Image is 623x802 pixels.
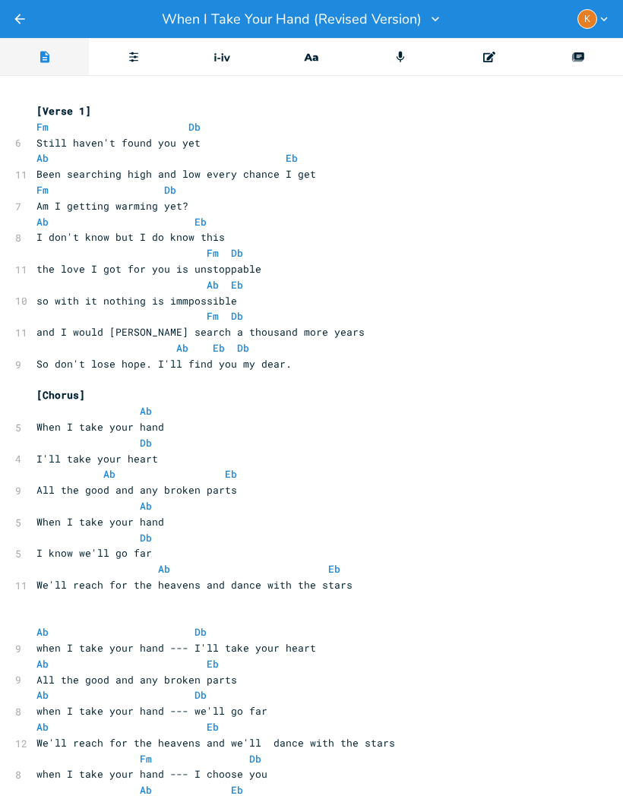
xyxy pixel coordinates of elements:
[36,657,49,671] span: Ab
[286,151,298,165] span: Eb
[207,657,219,671] span: Eb
[225,467,237,481] span: Eb
[231,278,243,292] span: Eb
[249,752,261,766] span: Db
[36,625,49,639] span: Ab
[207,309,219,323] span: Fm
[36,294,237,308] span: so with it nothing is immpossible
[140,436,152,450] span: Db
[36,104,91,118] span: [Verse 1]
[36,262,261,276] span: the love I got for you is unstoppable
[36,736,395,750] span: We'll reach for the heavens and we'll dance with the stars
[36,688,49,702] span: Ab
[213,341,225,355] span: Eb
[237,341,249,355] span: Db
[577,9,611,29] button: K
[176,341,188,355] span: Ab
[231,309,243,323] span: Db
[194,688,207,702] span: Db
[36,641,316,655] span: when I take your hand --- I'll take your heart
[36,483,237,497] span: All the good and any broken parts
[36,167,316,181] span: Been searching high and low every chance I get
[140,531,152,545] span: Db
[207,246,219,260] span: Fm
[36,230,225,244] span: I don't know but I do know this
[36,767,267,781] span: when I take your hand --- I choose you
[36,120,49,134] span: Fm
[36,388,85,402] span: [Chorus]
[36,673,237,687] span: All the good and any broken parts
[103,467,115,481] span: Ab
[158,562,170,576] span: Ab
[36,199,188,213] span: Am I getting warming yet?
[207,720,219,734] span: Eb
[36,704,267,718] span: when I take your hand --- we'll go far
[36,136,201,150] span: Still haven't found you yet
[164,183,176,197] span: Db
[140,404,152,418] span: Ab
[36,452,158,466] span: I'll take your heart
[36,420,164,434] span: When I take your hand
[328,562,340,576] span: Eb
[36,215,49,229] span: Ab
[140,752,152,766] span: Fm
[194,625,207,639] span: Db
[162,12,422,26] span: When I Take Your Hand (Revised Version)
[577,9,597,29] div: kenleyknotes
[36,546,152,560] span: I know we'll go far
[140,783,152,797] span: Ab
[140,499,152,513] span: Ab
[194,215,207,229] span: Eb
[36,720,49,734] span: Ab
[231,783,243,797] span: Eb
[36,325,365,339] span: and I would [PERSON_NAME] search a thousand more years
[188,120,201,134] span: Db
[36,183,49,197] span: Fm
[36,151,49,165] span: Ab
[36,357,292,371] span: So don't lose hope. I'll find you my dear.
[207,278,219,292] span: Ab
[231,246,243,260] span: Db
[36,578,353,592] span: We'll reach for the heavens and dance with the stars
[36,515,164,529] span: When I take your hand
